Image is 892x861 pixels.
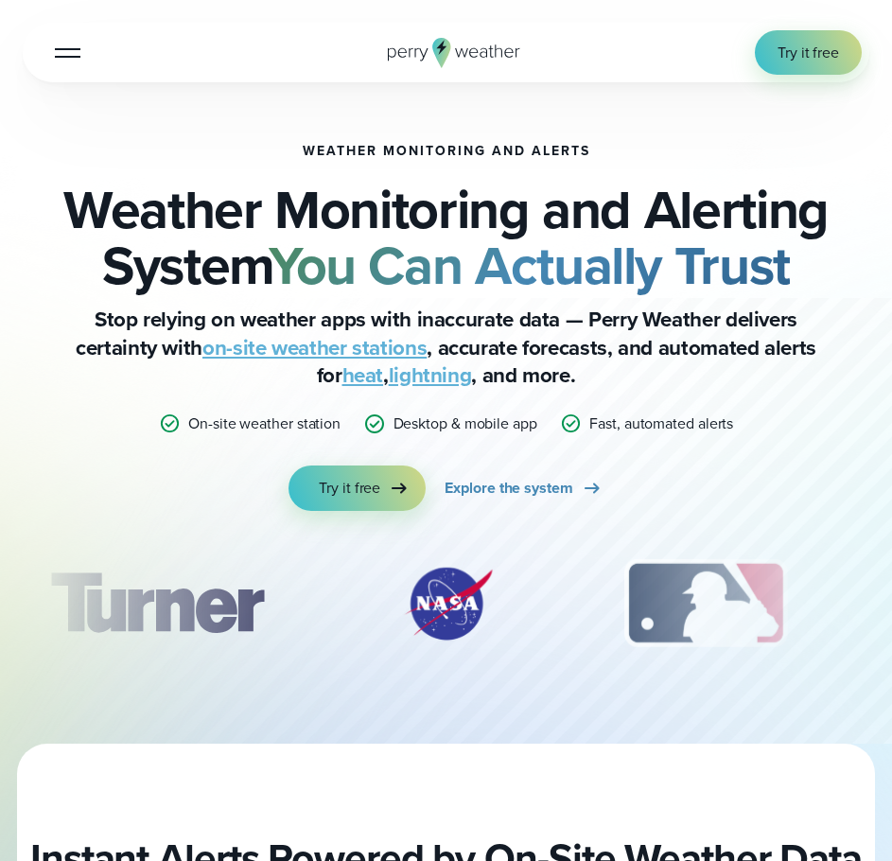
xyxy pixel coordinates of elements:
[589,413,733,434] p: Fast, automated alerts
[755,30,862,75] a: Try it free
[382,556,515,651] img: NASA.svg
[605,556,805,651] div: 3 of 12
[445,477,572,499] span: Explore the system
[68,306,825,390] p: Stop relying on weather apps with inaccurate data — Perry Weather delivers certainty with , accur...
[23,556,869,660] div: slideshow
[389,360,472,391] a: lightning
[342,360,384,391] a: heat
[303,144,590,159] h1: Weather Monitoring and Alerts
[188,413,341,434] p: On-site weather station
[382,556,515,651] div: 2 of 12
[445,466,603,511] a: Explore the system
[605,556,805,651] img: MLB.svg
[23,556,291,651] div: 1 of 12
[289,466,426,511] a: Try it free
[23,182,869,294] h2: Weather Monitoring and Alerting System
[778,42,839,63] span: Try it free
[269,225,790,306] strong: You Can Actually Trust
[394,413,537,434] p: Desktop & mobile app
[202,332,427,363] a: on-site weather stations
[23,556,291,651] img: Turner-Construction_1.svg
[319,477,380,499] span: Try it free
